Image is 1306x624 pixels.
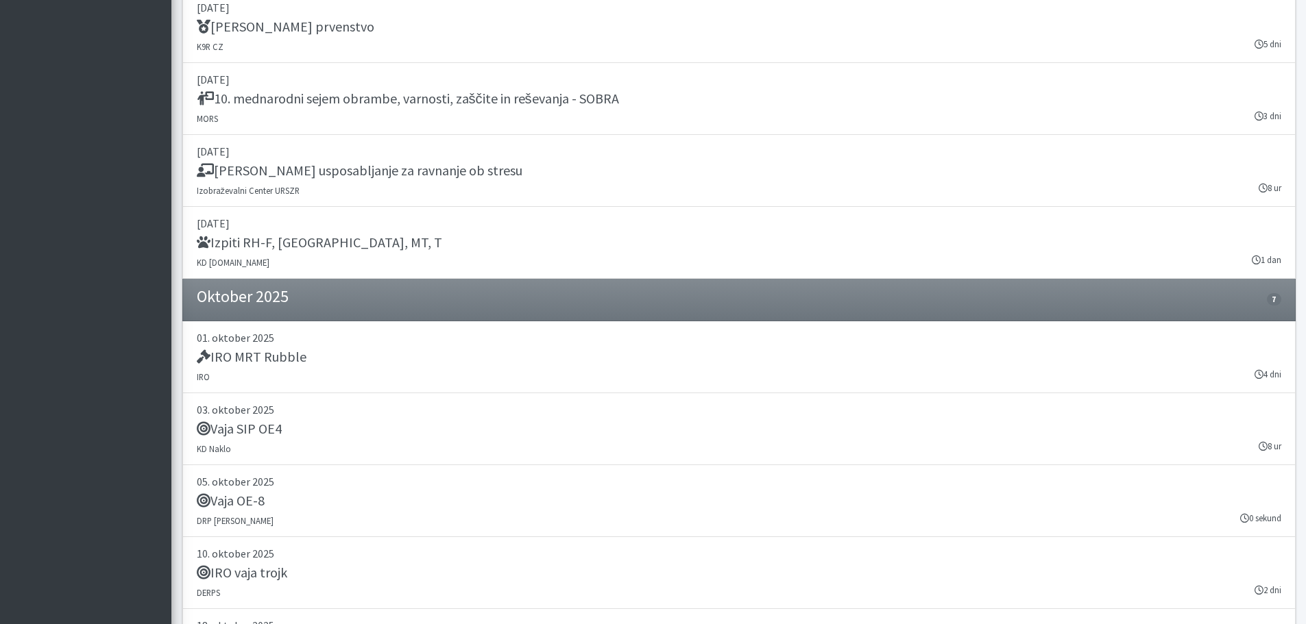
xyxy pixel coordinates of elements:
h5: 10. mednarodni sejem obrambe, varnosti, zaščite in reševanja - SOBRA [197,90,619,107]
small: 4 dni [1255,368,1281,381]
small: 5 dni [1255,38,1281,51]
a: 01. oktober 2025 IRO MRT Rubble IRO 4 dni [182,321,1296,393]
small: 8 ur [1259,440,1281,453]
a: 03. oktober 2025 Vaja SIP OE4 KD Naklo 8 ur [182,393,1296,465]
a: [DATE] 10. mednarodni sejem obrambe, varnosti, zaščite in reševanja - SOBRA MORS 3 dni [182,63,1296,135]
h5: IRO vaja trojk [197,564,287,581]
h5: [PERSON_NAME] usposabljanje za ravnanje ob stresu [197,162,522,179]
small: IRO [197,371,210,382]
small: KD [DOMAIN_NAME] [197,257,269,268]
p: [DATE] [197,143,1281,160]
span: 7 [1267,293,1281,305]
p: [DATE] [197,71,1281,88]
a: [DATE] [PERSON_NAME] usposabljanje za ravnanje ob stresu Izobraževalni Center URSZR 8 ur [182,135,1296,207]
small: Izobraževalni Center URSZR [197,185,300,196]
h5: IRO MRT Rubble [197,349,306,365]
small: 0 sekund [1240,512,1281,525]
p: 03. oktober 2025 [197,401,1281,418]
small: 8 ur [1259,182,1281,195]
h5: Vaja SIP OE4 [197,421,282,437]
a: 05. oktober 2025 Vaja OE-8 DRP [PERSON_NAME] 0 sekund [182,465,1296,537]
h5: Izpiti RH-F, [GEOGRAPHIC_DATA], MT, T [197,234,442,251]
small: DRP [PERSON_NAME] [197,515,274,526]
small: DERPS [197,587,220,598]
small: KD Naklo [197,443,231,454]
small: 2 dni [1255,584,1281,597]
h5: [PERSON_NAME] prvenstvo [197,18,374,35]
h5: Vaja OE-8 [197,492,265,509]
p: 05. oktober 2025 [197,473,1281,490]
small: 1 dan [1252,253,1281,266]
h4: Oktober 2025 [197,287,289,307]
small: MORS [197,113,218,124]
small: 3 dni [1255,110,1281,123]
a: [DATE] Izpiti RH-F, [GEOGRAPHIC_DATA], MT, T KD [DOMAIN_NAME] 1 dan [182,207,1296,279]
a: 10. oktober 2025 IRO vaja trojk DERPS 2 dni [182,537,1296,609]
p: 10. oktober 2025 [197,545,1281,562]
small: K9R CZ [197,41,223,52]
p: [DATE] [197,215,1281,232]
p: 01. oktober 2025 [197,329,1281,346]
